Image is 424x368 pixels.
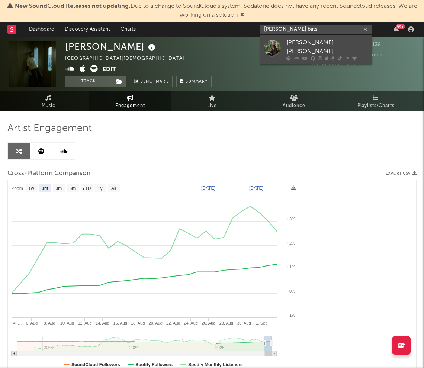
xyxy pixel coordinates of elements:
[149,321,163,325] text: 20. Aug
[103,65,116,74] button: Edit
[65,76,112,87] button: Track
[65,41,157,53] div: [PERSON_NAME]
[286,241,296,245] text: + 2%
[13,321,22,325] text: 4. …
[184,321,198,325] text: 24. Aug
[357,101,394,110] span: Playlists/Charts
[289,289,295,293] text: 0%
[394,26,399,32] button: 99+
[396,24,405,29] div: 99 +
[15,3,129,9] span: New SoundCloud Releases not updating
[260,35,372,64] a: [PERSON_NAME] [PERSON_NAME]
[71,362,120,367] text: SoundCloud Followers
[286,265,296,269] text: + 1%
[70,186,76,191] text: 6m
[166,321,180,325] text: 22. Aug
[60,321,74,325] text: 10. Aug
[65,54,193,63] div: [GEOGRAPHIC_DATA] | [DEMOGRAPHIC_DATA]
[28,186,34,191] text: 1w
[186,80,208,84] span: Summary
[335,91,417,111] a: Playlists/Charts
[111,186,116,191] text: All
[24,22,60,37] a: Dashboard
[240,12,244,18] span: Dismiss
[260,25,372,34] input: Search for artists
[286,38,368,56] div: [PERSON_NAME] [PERSON_NAME]
[78,321,91,325] text: 12. Aug
[115,22,141,37] a: Charts
[26,321,38,325] text: 6. Aug
[201,185,215,191] text: [DATE]
[113,321,127,325] text: 16. Aug
[283,101,305,110] span: Audience
[12,186,23,191] text: Zoom
[256,321,267,325] text: 1. Sep
[386,171,417,176] button: Export CSV
[364,42,381,47] span: 138
[89,91,171,111] a: Engagement
[7,91,89,111] a: Music
[131,321,145,325] text: 18. Aug
[135,362,173,367] text: Spotify Followers
[253,91,335,111] a: Audience
[82,186,91,191] text: YTD
[42,186,48,191] text: 1m
[98,186,103,191] text: 1y
[188,362,243,367] text: Spotify Monthly Listeners
[249,185,263,191] text: [DATE]
[207,101,217,110] span: Live
[42,101,55,110] span: Music
[96,321,109,325] text: 14. Aug
[237,185,241,191] text: →
[286,217,296,221] text: + 3%
[7,169,90,178] span: Cross-Platform Comparison
[60,22,115,37] a: Discovery Assistant
[115,101,145,110] span: Engagement
[237,321,251,325] text: 30. Aug
[15,3,417,18] span: : Due to a change to SoundCloud's system, Sodatone does not have any recent Soundcloud releases. ...
[130,76,173,87] a: Benchmark
[44,321,55,325] text: 8. Aug
[56,186,62,191] text: 3m
[7,124,92,133] span: Artist Engagement
[171,91,253,111] a: Live
[176,76,212,87] button: Summary
[288,313,295,317] text: -1%
[219,321,233,325] text: 28. Aug
[140,77,168,86] span: Benchmark
[202,321,215,325] text: 26. Aug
